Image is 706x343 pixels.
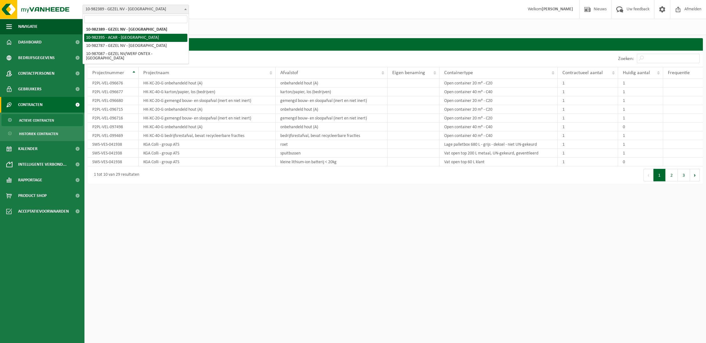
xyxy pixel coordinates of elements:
[139,123,275,131] td: HK-XC-40-G onbehandeld hout (A)
[19,128,58,140] span: Historiek contracten
[558,149,618,158] td: 1
[18,19,38,34] span: Navigatie
[88,114,139,123] td: P2PL-VEL-096716
[618,114,663,123] td: 1
[439,158,558,166] td: Vat open top 60 L klant
[88,79,139,88] td: P2PL-VEL-096676
[439,140,558,149] td: Lage palletbox 680 L - grijs - deksel - niet UN-gekeurd
[139,158,275,166] td: KGA Colli - group ATS
[276,105,388,114] td: onbehandeld hout (A)
[88,131,139,140] td: P2PL-VEL-099469
[558,114,618,123] td: 1
[618,56,634,61] label: Zoeken:
[83,5,189,14] span: 10-982389 - GEZEL NV - BUGGENHOUT
[18,81,42,97] span: Gebruikers
[139,131,275,140] td: HK-XC-40-G bedrijfsrestafval, bevat recycleerbare fracties
[2,114,83,126] a: Actieve contracten
[88,96,139,105] td: P2PL-VEL-096680
[439,96,558,105] td: Open container 20 m³ - C20
[88,123,139,131] td: P2PL-VEL-097498
[280,70,298,75] span: Afvalstof
[276,114,388,123] td: gemengd bouw- en sloopafval (inert en niet inert)
[88,88,139,96] td: P2PL-VEL-096677
[558,79,618,88] td: 1
[439,79,558,88] td: Open container 20 m³ - C20
[18,141,38,157] span: Kalender
[18,188,47,204] span: Product Shop
[558,96,618,105] td: 1
[558,131,618,140] td: 1
[139,96,275,105] td: HK-XC-20-G gemengd bouw- en sloopafval (inert en niet inert)
[88,158,139,166] td: SWS-VES-041938
[618,131,663,140] td: 1
[666,169,678,181] button: 2
[139,140,275,149] td: KGA Colli - group ATS
[558,123,618,131] td: 1
[439,114,558,123] td: Open container 20 m³ - C20
[18,157,67,172] span: Intelligente verbond...
[18,97,43,113] span: Contracten
[276,140,388,149] td: roet
[139,114,275,123] td: HK-XC-20-G gemengd bouw- en sloopafval (inert en niet inert)
[618,123,663,131] td: 0
[444,70,473,75] span: Containertype
[618,79,663,88] td: 1
[439,131,558,140] td: Open container 40 m³ - C40
[558,88,618,96] td: 1
[18,50,55,66] span: Bedrijfsgegevens
[18,66,54,81] span: Contactpersonen
[618,158,663,166] td: 0
[439,88,558,96] td: Open container 40 m³ - C40
[558,105,618,114] td: 1
[678,169,690,181] button: 3
[439,123,558,131] td: Open container 40 m³ - C40
[84,50,187,63] li: 10-987087 - GEZEL NV/WERF ONTEX - [GEOGRAPHIC_DATA]
[92,70,124,75] span: Projectnummer
[19,114,54,126] span: Actieve contracten
[84,34,187,42] li: 10-982395 - ACAR - [GEOGRAPHIC_DATA]
[542,7,573,12] strong: [PERSON_NAME]
[618,105,663,114] td: 1
[88,38,703,50] h2: Contracten
[392,70,425,75] span: Eigen benaming
[618,149,663,158] td: 1
[91,169,139,181] div: 1 tot 10 van 29 resultaten
[558,140,618,149] td: 1
[18,34,42,50] span: Dashboard
[88,149,139,158] td: SWS-VES-041938
[668,70,690,75] span: Frequentie
[276,123,388,131] td: onbehandeld hout (A)
[439,149,558,158] td: Vat open top 200 L metaal, UN-gekeurd, geventileerd
[276,96,388,105] td: gemengd bouw- en sloopafval (inert en niet inert)
[139,105,275,114] td: HK-XC-20-G onbehandeld hout (A)
[276,88,388,96] td: karton/papier, los (bedrijven)
[18,204,69,219] span: Acceptatievoorwaarden
[143,70,169,75] span: Projectnaam
[623,70,650,75] span: Huidig aantal
[84,42,187,50] li: 10-982787 - GEZEL NV - [GEOGRAPHIC_DATA]
[139,149,275,158] td: KGA Colli - group ATS
[653,169,666,181] button: 1
[88,140,139,149] td: SWS-VES-041938
[276,79,388,88] td: onbehandeld hout (A)
[276,158,388,166] td: kleine lithium-ion batterij < 20kg
[618,88,663,96] td: 1
[558,158,618,166] td: 1
[139,88,275,96] td: HK-XC-40-G karton/papier, los (bedrijven)
[18,172,42,188] span: Rapportage
[84,26,187,34] li: 10-982389 - GEZEL NV - [GEOGRAPHIC_DATA]
[618,140,663,149] td: 1
[276,131,388,140] td: bedrijfsrestafval, bevat recycleerbare fracties
[88,105,139,114] td: P2PL-VEL-096715
[618,96,663,105] td: 1
[439,105,558,114] td: Open container 20 m³ - C20
[690,169,700,181] button: Next
[643,169,653,181] button: Previous
[139,79,275,88] td: HK-XC-20-G onbehandeld hout (A)
[276,149,388,158] td: spuitbussen
[562,70,603,75] span: Contractueel aantal
[2,128,83,139] a: Historiek contracten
